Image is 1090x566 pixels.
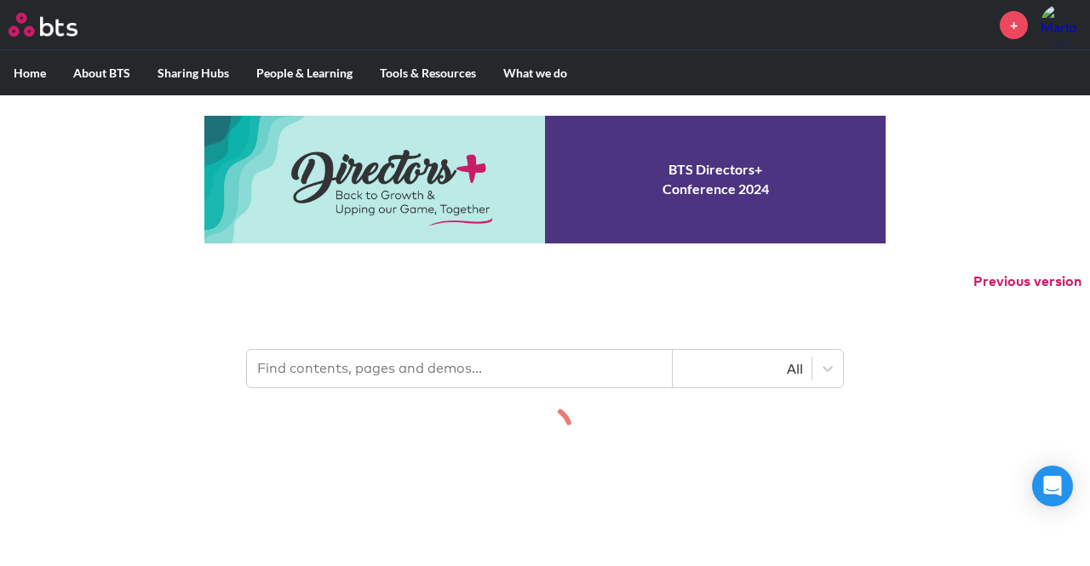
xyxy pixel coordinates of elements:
[204,116,886,243] a: Conference 2024
[9,13,109,37] a: Go home
[60,51,144,95] label: About BTS
[247,350,673,387] input: Find contents, pages and demos...
[243,51,366,95] label: People & Learning
[366,51,490,95] label: Tools & Resources
[1041,4,1081,45] a: Profile
[9,13,77,37] img: BTS Logo
[973,272,1081,291] button: Previous version
[1032,466,1073,506] div: Open Intercom Messenger
[1041,4,1081,45] img: Mario Montino
[1000,11,1028,39] a: +
[144,51,243,95] label: Sharing Hubs
[490,51,581,95] label: What we do
[681,359,803,378] div: All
